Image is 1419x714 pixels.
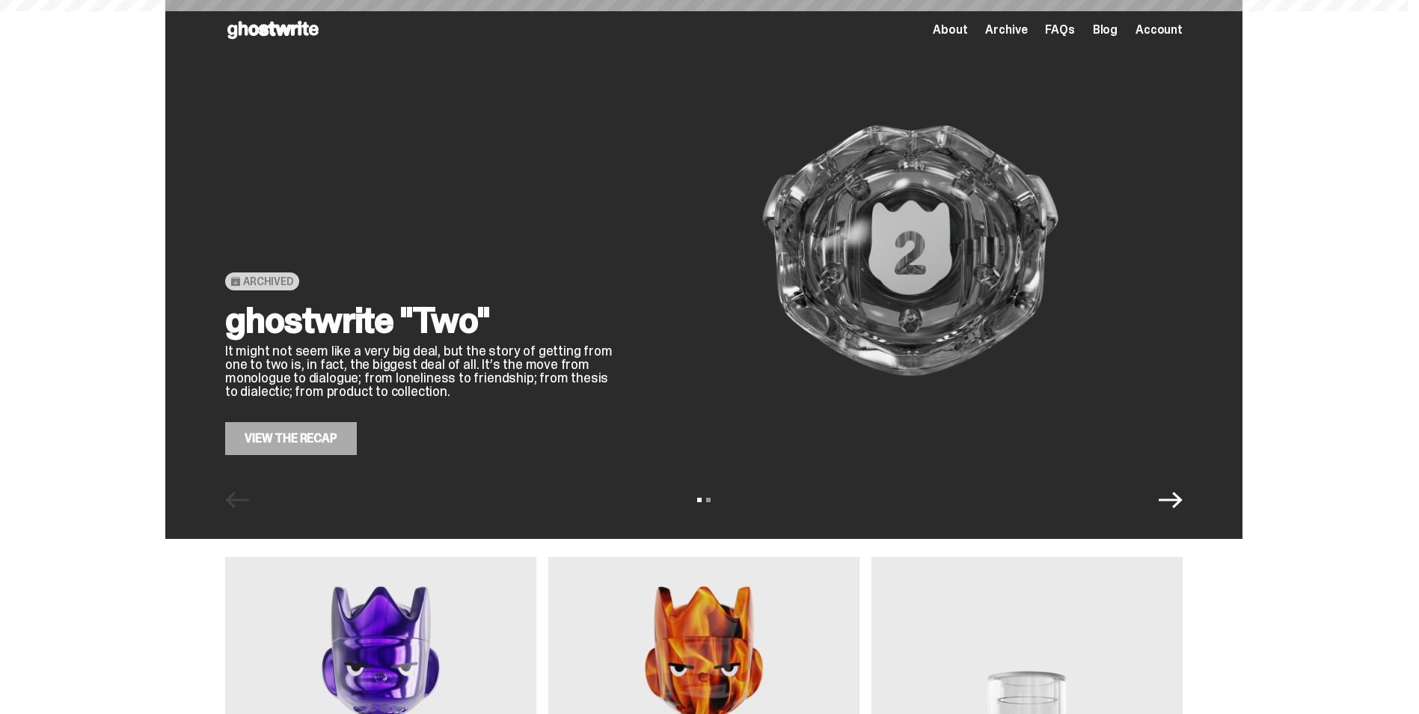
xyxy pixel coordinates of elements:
span: Archived [243,275,293,287]
button: View slide 1 [697,498,702,502]
a: About [933,24,967,36]
a: Account [1135,24,1183,36]
button: Next [1159,488,1183,512]
img: ghostwrite "Two" [638,46,1183,455]
a: Archive [985,24,1027,36]
button: View slide 2 [706,498,711,502]
p: It might not seem like a very big deal, but the story of getting from one to two is, in fact, the... [225,344,614,398]
a: FAQs [1045,24,1074,36]
a: Blog [1093,24,1118,36]
a: View the Recap [225,422,357,455]
h2: ghostwrite "Two" [225,302,614,338]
